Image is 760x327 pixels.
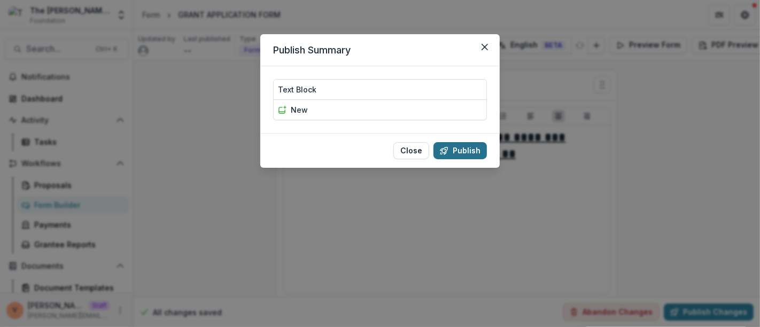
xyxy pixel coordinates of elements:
[433,142,487,159] button: Publish
[260,34,500,66] header: Publish Summary
[291,104,308,115] p: new
[278,84,316,95] p: Text Block
[393,142,429,159] button: Close
[476,38,493,56] button: Close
